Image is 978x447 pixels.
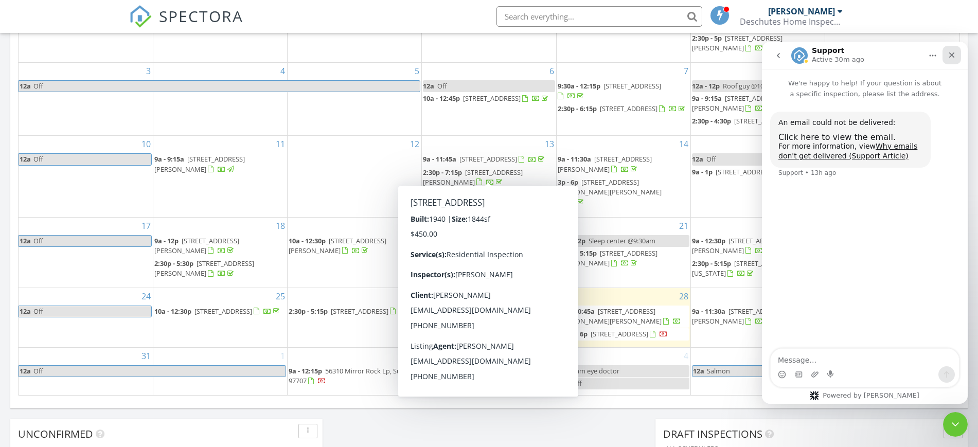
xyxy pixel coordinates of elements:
a: 10a - 10:45a [STREET_ADDRESS][PERSON_NAME][PERSON_NAME] [558,306,689,328]
span: 9a - 9:15a [692,94,722,103]
span: 9a - 9:15a [154,154,184,164]
span: [STREET_ADDRESS] [716,167,773,176]
a: 9a - 11:45a [STREET_ADDRESS] [423,153,555,166]
span: [STREET_ADDRESS][PERSON_NAME] [692,236,786,255]
span: 12a [558,366,569,376]
span: [STREET_ADDRESS] [603,81,661,91]
a: 2:30p - 5:15p [STREET_ADDRESS][US_STATE] [692,259,792,278]
td: Go to August 3, 2025 [19,62,153,136]
a: 9a - 1p [STREET_ADDRESS] [692,167,803,176]
a: 2:30p - 5:15p [STREET_ADDRESS][US_STATE] [692,258,824,280]
td: Go to August 5, 2025 [288,62,422,136]
span: [STREET_ADDRESS][PERSON_NAME] [289,236,386,255]
a: 9a - 9:15a [STREET_ADDRESS][PERSON_NAME] [154,154,245,173]
td: Go to August 29, 2025 [690,288,825,347]
span: 2:30p - 6:15p [558,104,597,113]
span: [STREET_ADDRESS][PERSON_NAME] [692,94,783,113]
span: 12a [692,366,705,377]
span: Salmon [707,366,730,376]
span: [STREET_ADDRESS][PERSON_NAME] [558,248,657,267]
a: Go to August 18, 2025 [274,218,287,234]
span: [STREET_ADDRESS][PERSON_NAME][PERSON_NAME] [558,177,662,196]
a: 2:30p - 5p [STREET_ADDRESS][PERSON_NAME] [692,33,783,52]
span: Roof guy @10:30 [723,81,773,91]
a: Go to September 1, 2025 [278,348,287,364]
a: Go to August 19, 2025 [408,218,421,234]
span: 12a [19,236,31,246]
input: Search everything... [496,6,702,27]
a: 9:30a - 12:15p [STREET_ADDRESS] [558,80,689,102]
a: 2:30p - 4:30p [STREET_ADDRESS] [692,115,824,128]
span: [STREET_ADDRESS] [331,307,388,316]
a: Go to August 27, 2025 [543,288,556,305]
span: Off [33,236,43,245]
span: 9a - 11:30a [558,154,591,164]
span: Draft Inspections [663,427,762,441]
a: 9a - 12p [STREET_ADDRESS][PERSON_NAME] [154,235,286,257]
a: Go to August 12, 2025 [408,136,421,152]
iframe: Intercom live chat [943,412,968,437]
a: 9a - 12:15p 56310 Mirror Rock Lp, Sunriver 97707 [289,365,420,387]
a: 9a - 1p [STREET_ADDRESS] [692,166,824,178]
td: Go to August 31, 2025 [19,347,153,395]
a: 2:30p - 6:15p [STREET_ADDRESS][DEMOGRAPHIC_DATA] [423,306,555,328]
a: 9:30a - 12:15p [STREET_ADDRESS] [558,81,661,100]
span: [STREET_ADDRESS][PERSON_NAME] [423,168,523,187]
td: Go to August 10, 2025 [19,136,153,217]
a: 9a - 11:30a [STREET_ADDRESS][PERSON_NAME] [558,154,652,173]
a: 3p - 6p [STREET_ADDRESS][PERSON_NAME][PERSON_NAME] [558,177,662,206]
span: Off [33,307,43,316]
span: [STREET_ADDRESS] [591,329,648,338]
span: Unconfirmed [18,427,93,441]
td: Go to August 14, 2025 [556,136,690,217]
td: Go to August 15, 2025 [690,136,825,217]
span: 2:30p - 6:15p [423,307,462,316]
span: 12a [19,81,31,92]
span: [STREET_ADDRESS] [734,116,792,126]
td: Go to August 12, 2025 [288,136,422,217]
td: Go to September 1, 2025 [153,347,287,395]
a: 2:30p - 5:30p [STREET_ADDRESS][PERSON_NAME] [154,259,254,278]
td: Go to September 4, 2025 [556,347,690,395]
span: 9a - 12:30p [692,236,725,245]
td: Go to August 7, 2025 [556,62,690,136]
span: [STREET_ADDRESS][PERSON_NAME] [154,236,239,255]
div: [PERSON_NAME] [768,6,835,16]
span: 12a [692,154,703,164]
a: Go to August 4, 2025 [278,63,287,79]
img: The Best Home Inspection Software - Spectora [129,5,152,28]
a: Go to August 28, 2025 [677,288,690,305]
span: 9a - 11:30a [692,307,725,316]
a: 2:30p - 5:15p [STREET_ADDRESS][PERSON_NAME] [558,247,689,270]
a: 2:30p - 5:15p [STREET_ADDRESS] [289,306,420,318]
span: 12a [558,379,569,388]
td: Go to August 19, 2025 [288,217,422,288]
span: 10a - 10:45a [558,307,595,316]
span: [STREET_ADDRESS][US_STATE] [692,259,792,278]
a: Go to September 3, 2025 [547,348,556,364]
td: Go to August 22, 2025 [690,217,825,288]
span: 10a - 12:30p [289,236,326,245]
a: Go to August 10, 2025 [139,136,153,152]
a: Go to September 4, 2025 [682,348,690,364]
span: Sleep center @9:30am [589,236,655,245]
a: 2:30p - 6:15p [STREET_ADDRESS] [558,103,689,115]
span: 2:30p - 5:15p [289,307,328,316]
a: Go to August 6, 2025 [547,63,556,79]
a: Go to August 3, 2025 [144,63,153,79]
a: SPECTORA [129,14,243,35]
span: [STREET_ADDRESS] [465,236,523,245]
a: 9a - 9:15a [STREET_ADDRESS][PERSON_NAME] [154,153,286,175]
td: Go to September 5, 2025 [690,347,825,395]
a: Go to August 11, 2025 [274,136,287,152]
a: 9a - 12:30p [STREET_ADDRESS][PERSON_NAME] [692,235,824,257]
